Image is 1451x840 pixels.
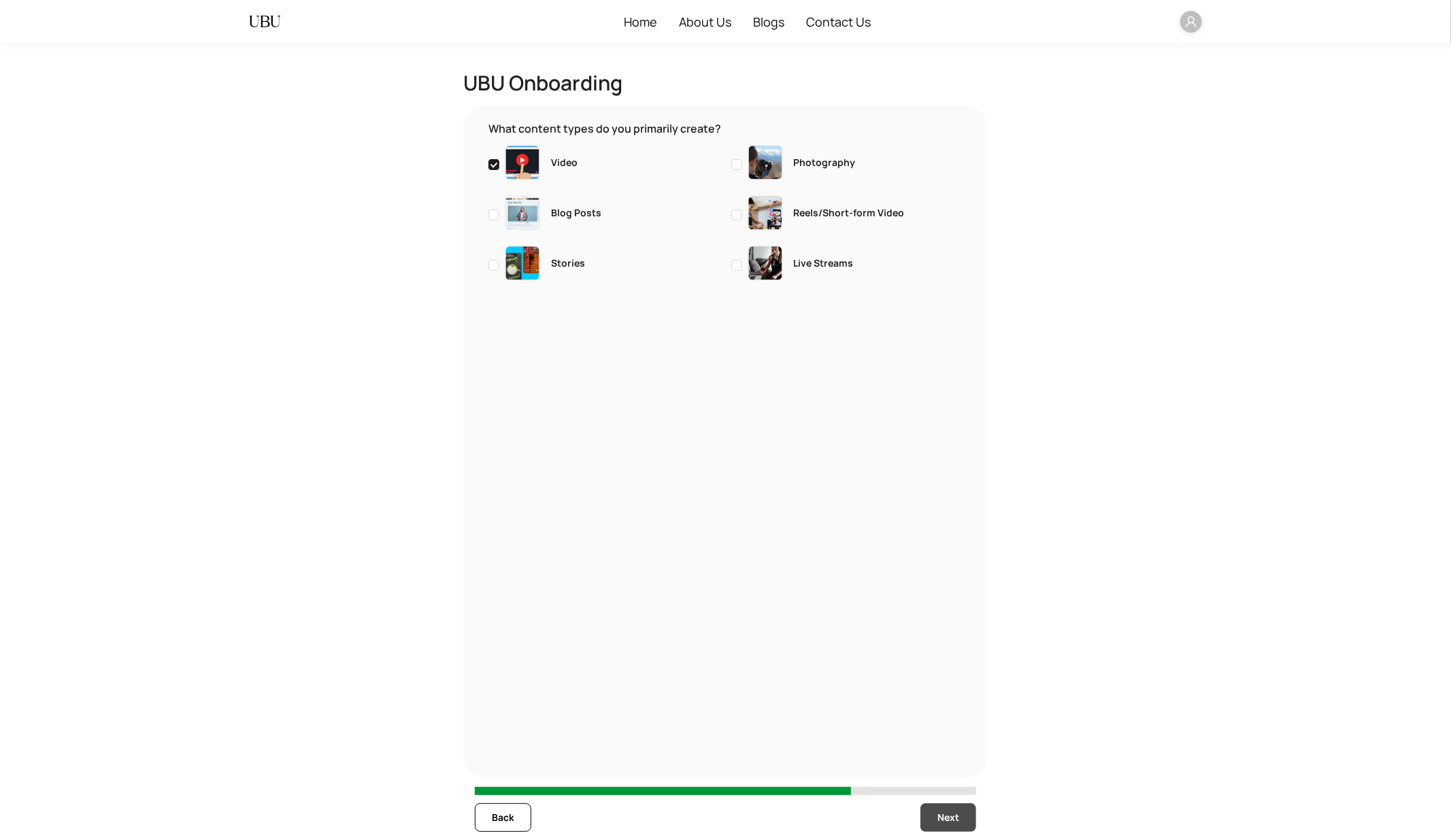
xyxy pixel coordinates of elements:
button: Next [920,803,976,832]
h6: What content types do you primarily create? [488,120,963,137]
img: blog_posts.png [505,195,540,231]
p: Reels/Short-form Video [794,206,905,220]
p: Video [551,156,578,169]
h2: UBU Onboarding [463,71,988,95]
span: Next [937,810,959,825]
button: Back [475,803,531,832]
img: video.png [505,145,540,180]
p: Stories [551,256,585,270]
img: photography.png [748,145,783,180]
p: Photography [794,156,856,169]
span: user [1185,16,1197,28]
span: Back [492,810,514,825]
img: reelsshortform_video.png [748,195,783,231]
img: live_streams.png [748,246,783,281]
p: Blog Posts [551,206,601,220]
img: stories.png [505,246,540,281]
p: Live Streams [794,256,854,270]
